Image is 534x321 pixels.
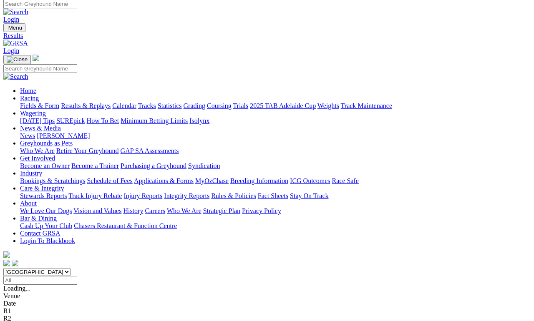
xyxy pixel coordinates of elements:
[3,307,531,315] div: R1
[20,192,67,199] a: Stewards Reports
[20,207,72,214] a: We Love Our Dogs
[20,200,37,207] a: About
[195,177,229,184] a: MyOzChase
[3,73,28,80] img: Search
[317,102,339,109] a: Weights
[3,16,19,23] a: Login
[56,147,119,154] a: Retire Your Greyhound
[20,132,35,139] a: News
[121,117,188,124] a: Minimum Betting Limits
[8,25,22,31] span: Menu
[341,102,392,109] a: Track Maintenance
[12,260,18,266] img: twitter.svg
[332,177,358,184] a: Race Safe
[20,155,55,162] a: Get Involved
[87,177,132,184] a: Schedule of Fees
[20,140,73,147] a: Greyhounds as Pets
[74,222,177,229] a: Chasers Restaurant & Function Centre
[207,102,232,109] a: Coursing
[230,177,288,184] a: Breeding Information
[167,207,202,214] a: Who We Are
[3,300,531,307] div: Date
[3,251,10,258] img: logo-grsa-white.png
[112,102,136,109] a: Calendar
[189,117,209,124] a: Isolynx
[7,56,28,63] img: Close
[3,260,10,266] img: facebook.svg
[233,102,248,109] a: Trials
[3,40,28,47] img: GRSA
[290,192,328,199] a: Stay On Track
[3,276,77,285] input: Select date
[20,147,55,154] a: Who We Are
[20,177,531,185] div: Industry
[3,64,77,73] input: Search
[71,162,119,169] a: Become a Trainer
[250,102,316,109] a: 2025 TAB Adelaide Cup
[20,237,75,244] a: Login To Blackbook
[20,207,531,215] div: About
[3,32,531,40] a: Results
[87,117,119,124] a: How To Bet
[258,192,288,199] a: Fact Sheets
[3,55,31,64] button: Toggle navigation
[3,292,531,300] div: Venue
[56,117,85,124] a: SUREpick
[20,192,531,200] div: Care & Integrity
[3,285,30,292] span: Loading...
[20,215,57,222] a: Bar & Dining
[20,222,72,229] a: Cash Up Your Club
[20,132,531,140] div: News & Media
[20,222,531,230] div: Bar & Dining
[3,47,19,54] a: Login
[20,87,36,94] a: Home
[20,102,531,110] div: Racing
[20,177,85,184] a: Bookings & Scratchings
[145,207,165,214] a: Careers
[20,125,61,132] a: News & Media
[20,117,55,124] a: [DATE] Tips
[121,147,179,154] a: GAP SA Assessments
[33,55,39,61] img: logo-grsa-white.png
[242,207,281,214] a: Privacy Policy
[20,102,59,109] a: Fields & Form
[20,162,70,169] a: Become an Owner
[164,192,209,199] a: Integrity Reports
[20,110,46,117] a: Wagering
[121,162,186,169] a: Purchasing a Greyhound
[20,117,531,125] div: Wagering
[134,177,194,184] a: Applications & Forms
[20,185,64,192] a: Care & Integrity
[3,23,25,32] button: Toggle navigation
[203,207,240,214] a: Strategic Plan
[37,132,90,139] a: [PERSON_NAME]
[188,162,220,169] a: Syndication
[123,192,162,199] a: Injury Reports
[68,192,122,199] a: Track Injury Rebate
[211,192,256,199] a: Rules & Policies
[123,207,143,214] a: History
[158,102,182,109] a: Statistics
[61,102,111,109] a: Results & Replays
[184,102,205,109] a: Grading
[20,95,39,102] a: Racing
[290,177,330,184] a: ICG Outcomes
[20,170,42,177] a: Industry
[20,147,531,155] div: Greyhounds as Pets
[20,230,60,237] a: Contact GRSA
[3,8,28,16] img: Search
[138,102,156,109] a: Tracks
[20,162,531,170] div: Get Involved
[73,207,121,214] a: Vision and Values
